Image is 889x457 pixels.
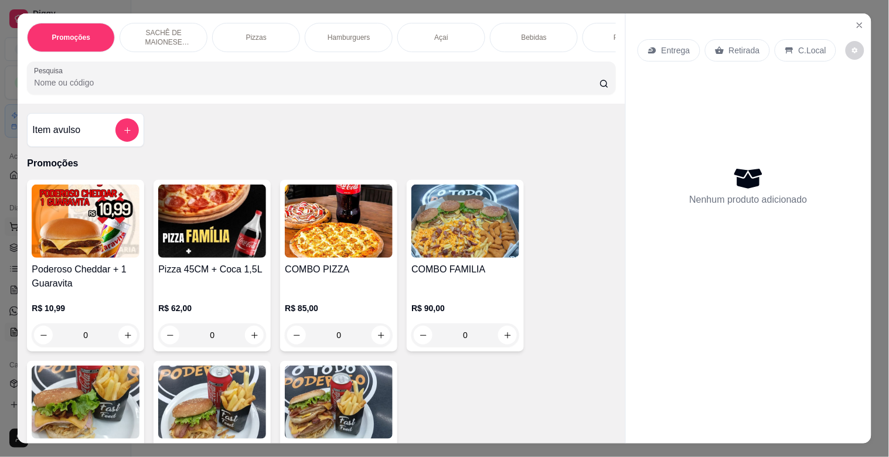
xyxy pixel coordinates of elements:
p: Entrega [662,45,690,56]
p: SACHÊ DE MAIONESE TEMPERADA [130,28,197,47]
p: Nenhum produto adicionado [690,193,808,207]
img: product-image [285,185,393,258]
button: add-separate-item [115,118,139,142]
h4: Pizza 45CM + Coca 1,5L [158,262,266,277]
h4: Poderoso Cheddar + 1 Guaravita [32,262,139,291]
p: R$ 90,00 [411,302,519,314]
p: Porções [614,33,639,42]
button: decrease-product-quantity [846,41,864,60]
h4: COMBO FAMILIA [411,262,519,277]
p: Açaí [434,33,448,42]
button: increase-product-quantity [498,326,517,345]
p: Bebidas [522,33,547,42]
h4: COMBO PIZZA [285,262,393,277]
p: C.Local [799,45,826,56]
p: Pizzas [246,33,267,42]
input: Pesquisa [34,77,600,88]
p: Promoções [27,156,615,170]
img: product-image [158,366,266,439]
img: product-image [32,185,139,258]
label: Pesquisa [34,66,67,76]
img: product-image [285,366,393,439]
button: decrease-product-quantity [414,326,432,345]
img: product-image [411,185,519,258]
img: product-image [32,366,139,439]
p: Promoções [52,33,90,42]
button: Close [850,16,869,35]
img: product-image [158,185,266,258]
p: R$ 62,00 [158,302,266,314]
p: R$ 10,99 [32,302,139,314]
p: R$ 85,00 [285,302,393,314]
p: Hamburguers [328,33,370,42]
h4: Item avulso [32,123,80,137]
p: Retirada [729,45,760,56]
